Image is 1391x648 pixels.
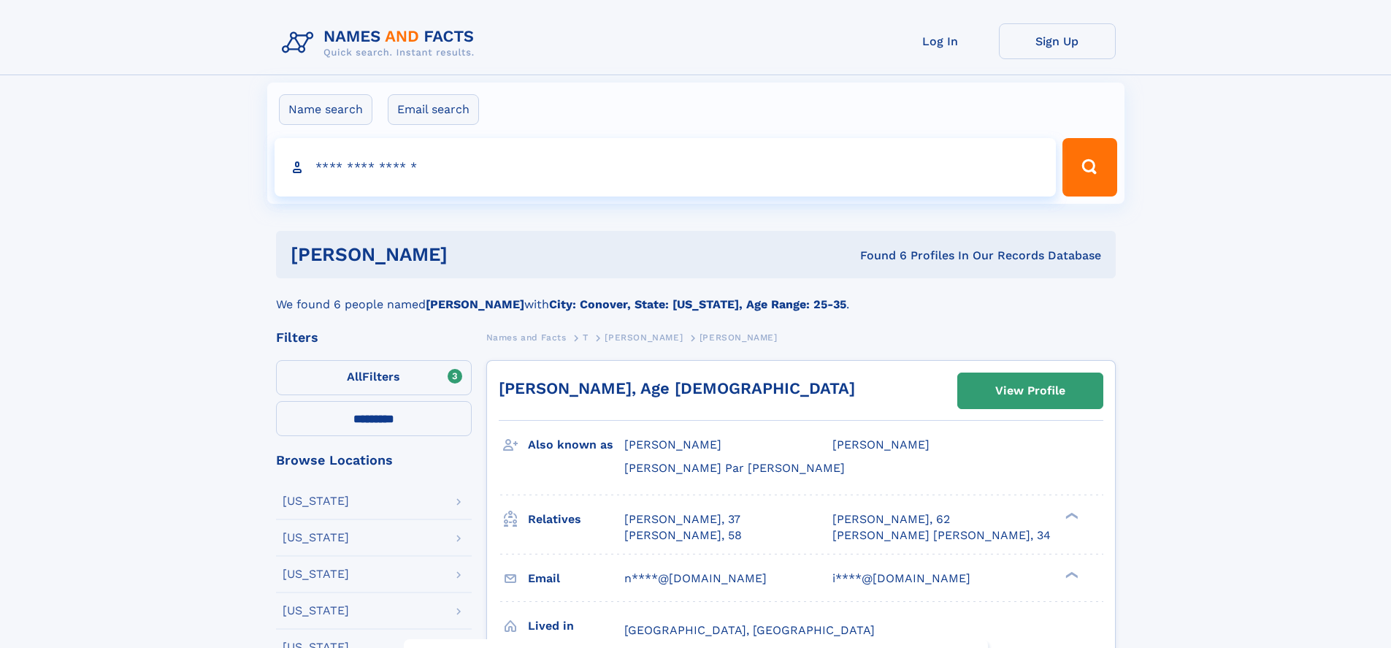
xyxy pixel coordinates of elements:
[276,23,486,63] img: Logo Names and Facts
[347,370,362,384] span: All
[882,23,999,59] a: Log In
[276,331,472,344] div: Filters
[583,328,589,346] a: T
[388,94,479,125] label: Email search
[279,94,372,125] label: Name search
[958,373,1103,408] a: View Profile
[549,297,846,311] b: City: Conover, State: [US_STATE], Age Range: 25-35
[605,332,683,343] span: [PERSON_NAME]
[486,328,567,346] a: Names and Facts
[283,532,349,544] div: [US_STATE]
[426,297,524,311] b: [PERSON_NAME]
[832,511,950,527] a: [PERSON_NAME], 62
[275,138,1057,197] input: search input
[291,245,654,264] h1: [PERSON_NAME]
[283,605,349,617] div: [US_STATE]
[624,623,875,637] span: [GEOGRAPHIC_DATA], [GEOGRAPHIC_DATA]
[654,248,1101,264] div: Found 6 Profiles In Our Records Database
[1062,570,1079,579] div: ❯
[832,527,1051,544] a: [PERSON_NAME] [PERSON_NAME], 34
[499,379,855,397] a: [PERSON_NAME], Age [DEMOGRAPHIC_DATA]
[276,360,472,395] label: Filters
[832,438,930,451] span: [PERSON_NAME]
[583,332,589,343] span: T
[276,454,472,467] div: Browse Locations
[276,278,1116,313] div: We found 6 people named with .
[528,614,624,639] h3: Lived in
[624,461,845,475] span: [PERSON_NAME] Par [PERSON_NAME]
[624,438,721,451] span: [PERSON_NAME]
[283,568,349,580] div: [US_STATE]
[528,507,624,532] h3: Relatives
[700,332,778,343] span: [PERSON_NAME]
[605,328,683,346] a: [PERSON_NAME]
[528,432,624,457] h3: Also known as
[999,23,1116,59] a: Sign Up
[624,527,742,544] a: [PERSON_NAME], 58
[1062,138,1116,197] button: Search Button
[624,511,740,527] a: [PERSON_NAME], 37
[1062,511,1079,520] div: ❯
[528,566,624,591] h3: Email
[995,374,1065,408] div: View Profile
[283,495,349,507] div: [US_STATE]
